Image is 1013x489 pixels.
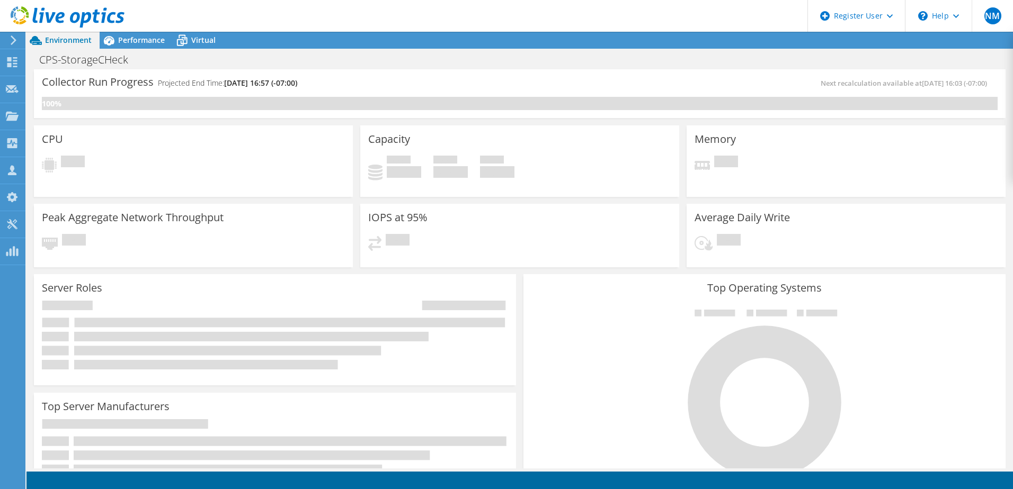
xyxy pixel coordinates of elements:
[62,234,86,248] span: Pending
[433,156,457,166] span: Free
[42,133,63,145] h3: CPU
[531,282,998,294] h3: Top Operating Systems
[695,133,736,145] h3: Memory
[984,7,1001,24] span: NM
[480,166,514,178] h4: 0 GiB
[714,156,738,170] span: Pending
[387,166,421,178] h4: 0 GiB
[224,78,297,88] span: [DATE] 16:57 (-07:00)
[922,78,987,88] span: [DATE] 16:03 (-07:00)
[368,133,410,145] h3: Capacity
[821,78,992,88] span: Next recalculation available at
[387,156,411,166] span: Used
[918,11,928,21] svg: \n
[158,77,297,89] h4: Projected End Time:
[118,35,165,45] span: Performance
[34,54,145,66] h1: CPS-StorageCHeck
[61,156,85,170] span: Pending
[480,156,504,166] span: Total
[45,35,92,45] span: Environment
[368,212,428,223] h3: IOPS at 95%
[386,234,410,248] span: Pending
[42,282,102,294] h3: Server Roles
[695,212,790,223] h3: Average Daily Write
[42,212,224,223] h3: Peak Aggregate Network Throughput
[717,234,741,248] span: Pending
[42,401,170,412] h3: Top Server Manufacturers
[433,166,468,178] h4: 0 GiB
[191,35,216,45] span: Virtual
